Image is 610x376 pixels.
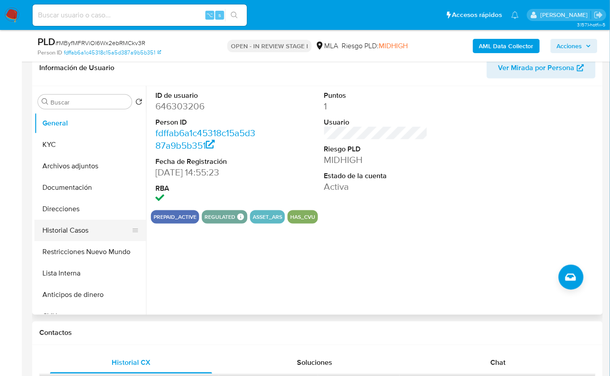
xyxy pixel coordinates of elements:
[324,154,428,166] dd: MIDHIGH
[551,39,597,53] button: Acciones
[34,241,146,263] button: Restricciones Nuevo Mundo
[205,215,235,219] button: regulated
[540,11,591,19] p: jian.marin@mercadolibre.com
[227,40,312,52] p: OPEN - IN REVIEW STAGE I
[225,9,243,21] button: search-icon
[55,38,145,47] span: # MByfMFRViOl6Wx2ebRMCkv3R
[155,126,255,152] a: fdffab6a1c45318c15a5d387a9b5b351
[218,11,221,19] span: s
[473,39,540,53] button: AML Data Collector
[315,41,338,51] div: MLA
[33,9,247,21] input: Buscar usuario o caso...
[155,157,259,167] dt: Fecha de Registración
[324,91,428,100] dt: Puntos
[34,177,146,198] button: Documentación
[42,98,49,105] button: Buscar
[50,98,128,106] input: Buscar
[324,180,428,193] dd: Activa
[324,100,428,113] dd: 1
[112,358,150,368] span: Historial CX
[39,63,114,72] h1: Información de Usuario
[34,263,146,284] button: Lista Interna
[379,41,408,51] span: MIDHIGH
[155,117,259,127] dt: Person ID
[34,305,146,327] button: CVU
[297,358,332,368] span: Soluciones
[498,57,575,79] span: Ver Mirada por Persona
[577,21,606,28] span: 3.157.1-hotfix-5
[491,358,506,368] span: Chat
[64,49,161,57] a: fdffab6a1c45318c15a5d387a9b5b351
[557,39,582,53] span: Acciones
[452,10,502,20] span: Accesos rápidos
[38,34,55,49] b: PLD
[324,144,428,154] dt: Riesgo PLD
[34,198,146,220] button: Direcciones
[34,113,146,134] button: General
[155,166,259,179] dd: [DATE] 14:55:23
[155,100,259,113] dd: 646303206
[342,41,408,51] span: Riesgo PLD:
[324,171,428,181] dt: Estado de la cuenta
[290,215,315,219] button: has_cvu
[38,49,62,57] b: Person ID
[155,184,259,193] dt: RBA
[34,155,146,177] button: Archivos adjuntos
[206,11,213,19] span: ⌥
[324,117,428,127] dt: Usuario
[253,215,282,219] button: asset_ars
[154,215,196,219] button: prepaid_active
[34,220,139,241] button: Historial Casos
[135,98,142,108] button: Volver al orden por defecto
[479,39,534,53] b: AML Data Collector
[487,57,596,79] button: Ver Mirada por Persona
[34,134,146,155] button: KYC
[594,10,603,20] a: Salir
[34,284,146,305] button: Anticipos de dinero
[39,329,596,338] h1: Contactos
[155,91,259,100] dt: ID de usuario
[511,11,519,19] a: Notificaciones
